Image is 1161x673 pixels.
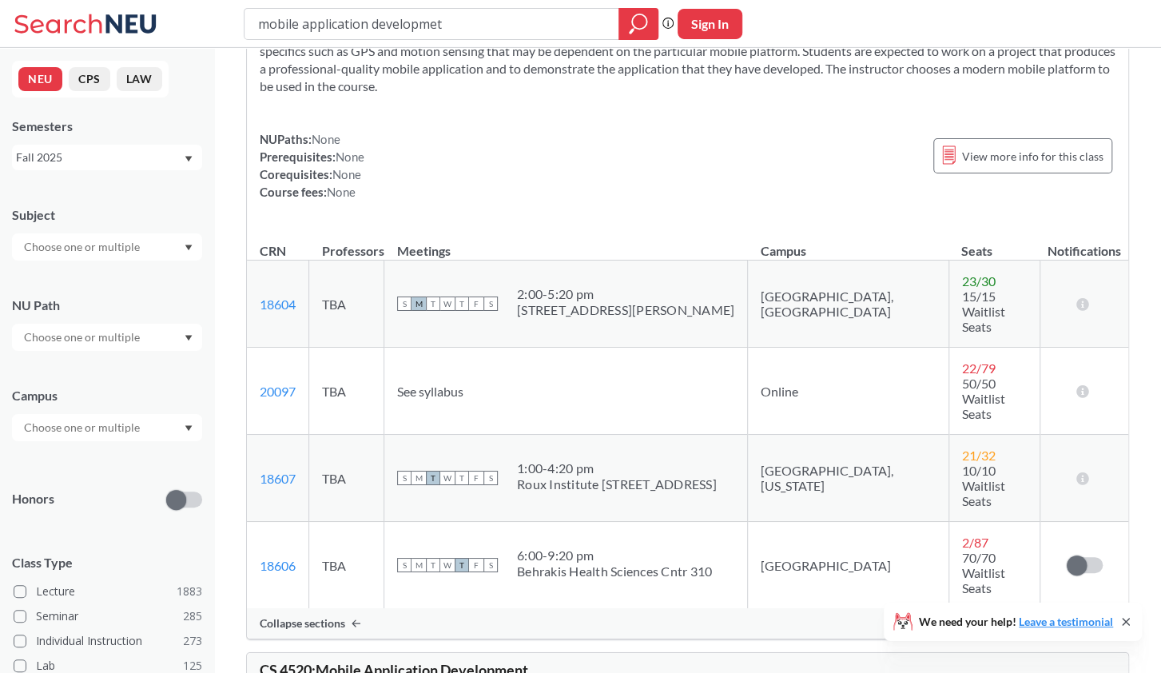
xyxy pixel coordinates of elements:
span: M [412,558,426,572]
span: T [455,558,469,572]
button: LAW [117,67,162,91]
span: T [455,297,469,311]
button: CPS [69,67,110,91]
span: S [397,471,412,485]
p: Honors [12,490,54,508]
span: 1883 [177,583,202,600]
button: NEU [18,67,62,91]
span: 23 / 30 [962,273,996,289]
span: T [426,297,440,311]
svg: magnifying glass [629,13,648,35]
span: 273 [183,632,202,650]
span: None [332,167,361,181]
div: [STREET_ADDRESS][PERSON_NAME] [517,302,734,318]
span: None [336,149,364,164]
input: Choose one or multiple [16,237,150,257]
button: Sign In [678,9,742,39]
span: 285 [183,607,202,625]
span: We need your help! [919,616,1113,627]
span: T [426,558,440,572]
span: 21 / 32 [962,448,996,463]
div: Collapse sections [247,608,1128,639]
span: S [483,471,498,485]
span: S [397,297,412,311]
span: 50/50 Waitlist Seats [962,376,1005,421]
th: Professors [309,226,384,261]
div: NUPaths: Prerequisites: Corequisites: Course fees: [260,130,364,201]
div: Subject [12,206,202,224]
div: Dropdown arrow [12,233,202,261]
td: TBA [309,522,384,609]
span: 10/10 Waitlist Seats [962,463,1005,508]
span: View more info for this class [962,146,1103,166]
span: F [469,297,483,311]
span: S [483,297,498,311]
section: Focuses on mobile application development on a mobile phone or related platform. Discusses memory... [260,7,1115,95]
div: 2:00 - 5:20 pm [517,286,734,302]
input: Choose one or multiple [16,328,150,347]
div: NU Path [12,297,202,314]
div: 6:00 - 9:20 pm [517,548,712,563]
div: Behrakis Health Sciences Cntr 310 [517,563,712,579]
label: Lecture [14,581,202,602]
a: 20097 [260,384,296,399]
input: Class, professor, course number, "phrase" [256,10,607,38]
th: Campus [748,226,948,261]
label: Seminar [14,606,202,627]
div: Campus [12,387,202,404]
th: Notifications [1040,226,1128,261]
span: M [412,471,426,485]
svg: Dropdown arrow [185,425,193,432]
span: 22 / 79 [962,360,996,376]
a: 18606 [260,558,296,573]
span: 70/70 Waitlist Seats [962,550,1005,595]
div: magnifying glass [618,8,658,40]
span: 2 / 87 [962,535,988,550]
input: Choose one or multiple [16,418,150,437]
td: [GEOGRAPHIC_DATA], [US_STATE] [748,435,948,522]
span: F [469,471,483,485]
span: See syllabus [397,384,463,399]
td: [GEOGRAPHIC_DATA], [GEOGRAPHIC_DATA] [748,261,948,348]
span: T [455,471,469,485]
span: F [469,558,483,572]
div: Fall 2025Dropdown arrow [12,145,202,170]
th: Meetings [384,226,748,261]
svg: Dropdown arrow [185,335,193,341]
td: Online [748,348,948,435]
span: S [397,558,412,572]
td: TBA [309,261,384,348]
span: W [440,297,455,311]
div: Dropdown arrow [12,414,202,441]
div: CRN [260,242,286,260]
a: 18607 [260,471,296,486]
div: 1:00 - 4:20 pm [517,460,717,476]
td: TBA [309,435,384,522]
td: [GEOGRAPHIC_DATA] [748,522,948,609]
span: 15/15 Waitlist Seats [962,289,1005,334]
div: Roux Institute [STREET_ADDRESS] [517,476,717,492]
div: Fall 2025 [16,149,183,166]
span: None [327,185,356,199]
span: T [426,471,440,485]
a: Leave a testimonial [1019,615,1113,628]
span: None [312,132,340,146]
div: Dropdown arrow [12,324,202,351]
span: S [483,558,498,572]
span: Class Type [12,554,202,571]
span: W [440,471,455,485]
span: Collapse sections [260,616,345,631]
svg: Dropdown arrow [185,245,193,251]
svg: Dropdown arrow [185,156,193,162]
a: 18604 [260,297,296,312]
label: Individual Instruction [14,631,202,651]
td: TBA [309,348,384,435]
span: W [440,558,455,572]
th: Seats [948,226,1040,261]
div: Semesters [12,117,202,135]
span: M [412,297,426,311]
